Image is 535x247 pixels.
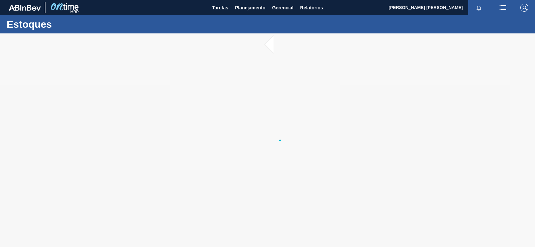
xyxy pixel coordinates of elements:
[272,4,294,12] span: Gerencial
[9,5,41,11] img: TNhmsLtSVTkK8tSr43FrP2fwEKptu5GPRR3wAAAABJRU5ErkJggg==
[7,20,125,28] h1: Estoques
[468,3,490,12] button: Notificações
[212,4,228,12] span: Tarefas
[520,4,528,12] img: Logout
[499,4,507,12] img: userActions
[300,4,323,12] span: Relatórios
[235,4,265,12] span: Planejamento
